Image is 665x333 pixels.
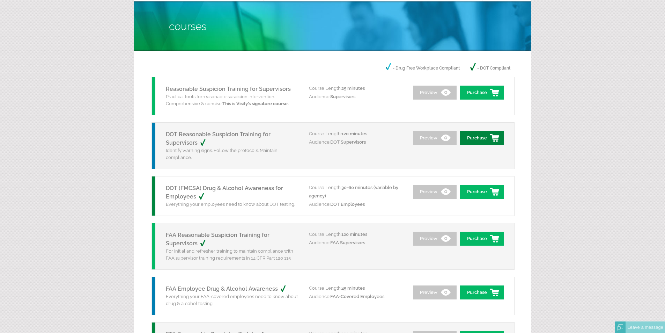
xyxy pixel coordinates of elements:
span: FAA Supervisors [330,240,365,245]
span: Supervisors [330,94,355,99]
span: Courses [169,20,206,32]
a: Purchase [460,232,504,246]
img: Offline [617,324,623,331]
a: Preview [413,86,457,100]
a: DOT Reasonable Suspicion Training for Supervisors [166,131,271,146]
a: Purchase [460,285,504,299]
a: Preview [413,232,457,246]
a: Purchase [460,185,504,199]
a: Reasonable Suspicion Training for Supervisors [166,86,291,92]
p: Everything your employees need to know about DOT testing. [166,201,298,208]
p: Course Length: [309,84,403,93]
span: 120 minutes [341,131,367,136]
p: Practical tools for [166,93,298,107]
a: Purchase [460,86,504,100]
div: Leave a message [626,321,665,333]
span: DOT Employees [330,202,365,207]
span: 30-60 minutes (variable by agency) [309,185,398,198]
a: Preview [413,131,457,145]
p: Audience: [309,138,403,146]
p: Everything your FAA-covered employees need to know about drug & alcohol testing [166,293,298,307]
a: FAA Reasonable Suspicion Training for Supervisors [166,232,269,247]
p: Audience: [309,292,403,301]
p: Course Length: [309,183,403,200]
span: 45 minutes [341,285,365,291]
strong: This is Visify’s signature course. [222,101,289,106]
a: FAA Employee Drug & Alcohol Awareness [166,285,294,292]
p: Audience: [309,239,403,247]
p: Audience: [309,200,403,209]
a: Purchase [460,131,504,145]
p: = Drug Free Workplace Compliant [386,63,460,73]
span: FAA-Covered Employees [330,294,384,299]
span: For initial and refresher training to maintain compliance with FAA supervisor training requiremen... [166,248,293,261]
span: DOT Supervisors [330,139,366,145]
span: 120 minutes [341,232,367,237]
a: Preview [413,185,457,199]
span: reasonable suspicion intervention. Comprehensive & concise. [166,94,289,106]
p: = DOT Compliant [470,63,510,73]
p: Course Length: [309,130,403,138]
span: 25 minutes [341,86,365,91]
p: Course Length: [309,230,403,239]
p: Course Length: [309,284,403,292]
p: Audience: [309,93,403,101]
a: Preview [413,285,457,299]
a: DOT (FMCSA) Drug & Alcohol Awareness for Employees [166,185,283,200]
p: Identify warning signs. Follow the protocols. Maintain compliance. [166,147,298,161]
